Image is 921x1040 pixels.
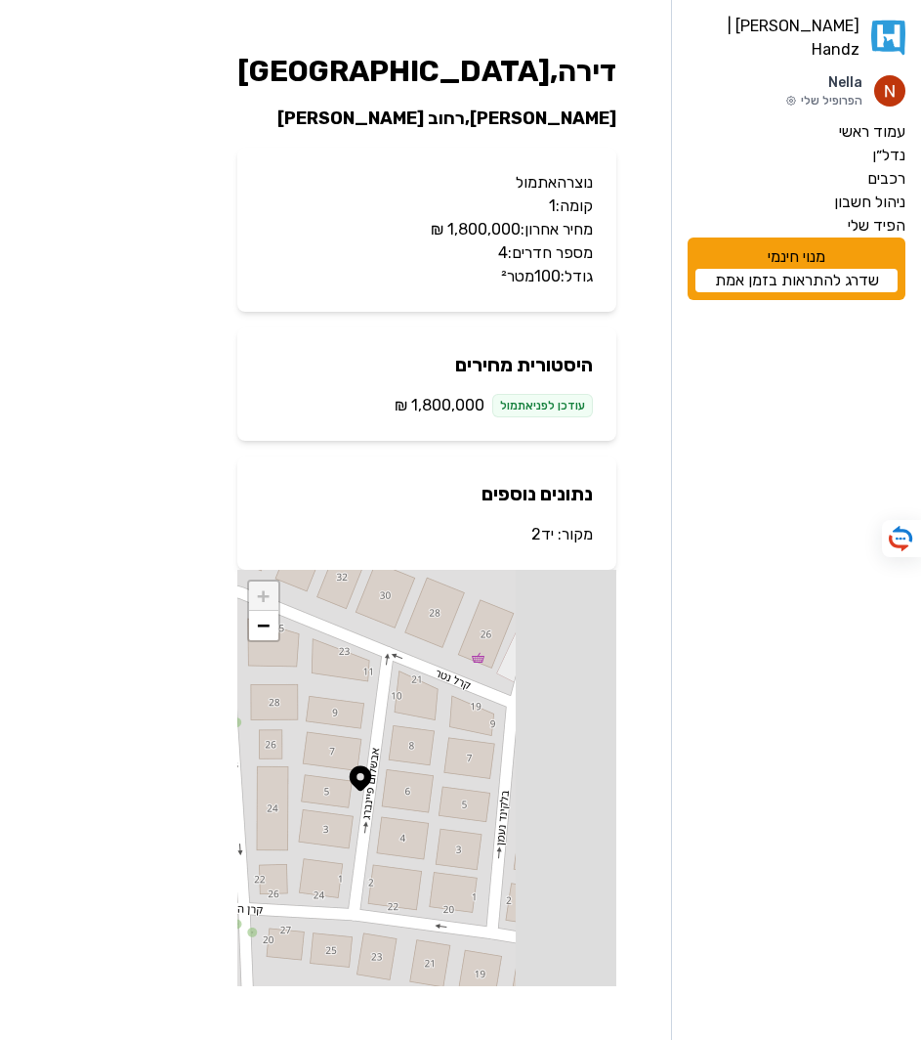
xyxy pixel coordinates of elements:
[261,241,593,265] p: מספר חדרים: 4
[874,75,905,107] img: תמונת פרופיל
[688,144,905,167] a: נדל״ן
[688,15,905,62] a: [PERSON_NAME] | Handz
[346,763,375,793] img: Marker
[257,584,270,608] span: +
[237,54,616,89] h1: דירה , [GEOGRAPHIC_DATA]
[261,523,593,546] p: מקור:
[237,105,616,132] h2: [PERSON_NAME] , רחוב [PERSON_NAME]
[688,214,905,238] a: הפיד שלי
[492,394,593,417] div: עודכן לפני אתמול
[395,394,484,417] span: ‏1,800,000 ‏₪
[688,191,905,214] a: ניהול חשבון
[834,191,905,214] label: ניהול חשבון
[785,93,862,108] p: הפרופיל שלי
[839,120,905,144] label: עמוד ראשי
[531,525,554,543] a: יד2
[261,480,593,507] h2: נתונים נוספים
[688,120,905,144] a: עמוד ראשי
[872,144,905,167] label: נדל״ן
[249,582,278,611] a: Zoom in
[261,171,593,195] p: נוצרה אתמול
[261,351,593,378] h2: היסטורית מחירים
[848,214,905,238] label: הפיד שלי
[867,167,905,191] label: רכבים
[261,195,593,218] p: קומה: 1
[688,167,905,191] a: רכבים
[688,238,905,300] div: מנוי חינמי
[257,613,270,637] span: −
[261,265,593,288] p: גודל: 100 מטר²
[249,611,278,640] a: Zoom out
[261,218,593,241] p: מחיר אחרון: ‏1,800,000 ‏₪
[785,73,862,93] p: Nella
[688,73,905,108] a: תמונת פרופילNellaהפרופיל שלי
[695,269,898,292] a: שדרג להתראות בזמן אמת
